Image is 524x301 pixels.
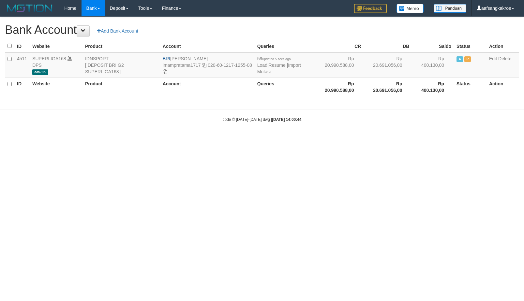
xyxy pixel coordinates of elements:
[464,56,471,62] span: Paused
[163,63,201,68] a: imampratama1717
[32,56,66,61] a: SUPERLIGA168
[82,78,160,96] th: Product
[454,78,487,96] th: Status
[412,52,454,78] td: Rp 400.130,00
[30,78,82,96] th: Website
[364,40,412,52] th: DB
[412,78,454,96] th: Rp 400.130,00
[454,40,487,52] th: Status
[14,52,30,78] td: 4511
[257,56,301,74] span: | |
[30,52,82,78] td: DPS
[487,40,519,52] th: Action
[262,57,291,61] span: updated 5 secs ago
[5,3,54,13] img: MOTION_logo.png
[93,25,142,36] a: Add Bank Account
[397,4,424,13] img: Button%20Memo.svg
[315,40,364,52] th: CR
[257,63,267,68] a: Load
[5,23,519,36] h1: Bank Account
[82,52,160,78] td: IDNSPORT [ DEPOSIT BRI G2 SUPERLIGA168 ]
[364,52,412,78] td: Rp 20.691.056,00
[163,56,170,61] span: BRI
[14,78,30,96] th: ID
[412,40,454,52] th: Saldo
[498,56,511,61] a: Delete
[32,69,48,75] span: aaf-325
[354,4,387,13] img: Feedback.jpg
[160,78,255,96] th: Account
[223,117,302,122] small: code © [DATE]-[DATE] dwg |
[269,63,286,68] a: Resume
[160,40,255,52] th: Account
[14,40,30,52] th: ID
[364,78,412,96] th: Rp 20.691.056,00
[315,52,364,78] td: Rp 20.990.588,00
[457,56,463,62] span: Active
[30,40,82,52] th: Website
[487,78,519,96] th: Action
[489,56,497,61] a: Edit
[255,40,316,52] th: Queries
[257,56,291,61] span: 59
[160,52,255,78] td: [PERSON_NAME] 020-60-1217-1255-08
[434,4,466,13] img: panduan.png
[272,117,301,122] strong: [DATE] 14:00:44
[257,63,301,74] a: Import Mutasi
[82,40,160,52] th: Product
[255,78,316,96] th: Queries
[315,78,364,96] th: Rp 20.990.588,00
